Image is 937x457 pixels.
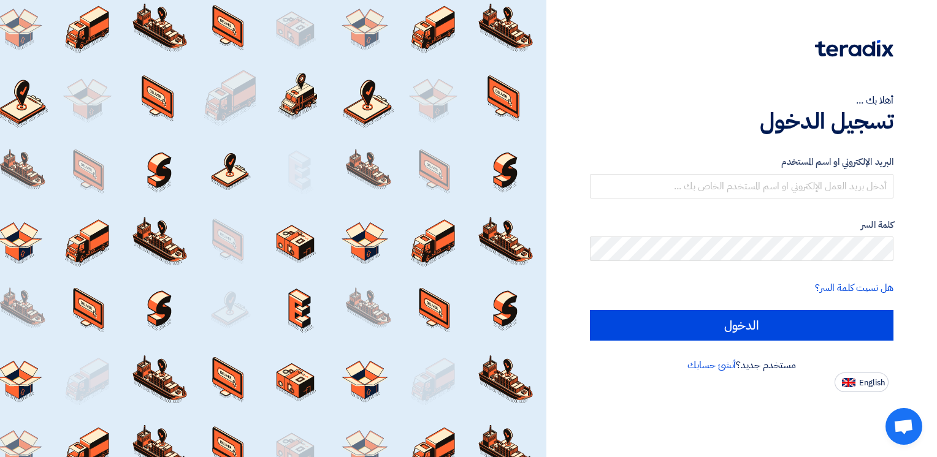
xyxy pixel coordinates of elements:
div: أهلا بك ... [590,93,893,108]
a: هل نسيت كلمة السر؟ [815,281,893,295]
img: en-US.png [842,378,855,387]
div: مستخدم جديد؟ [590,358,893,372]
span: English [859,379,885,387]
label: البريد الإلكتروني او اسم المستخدم [590,155,893,169]
label: كلمة السر [590,218,893,232]
input: أدخل بريد العمل الإلكتروني او اسم المستخدم الخاص بك ... [590,174,893,198]
img: Teradix logo [815,40,893,57]
a: أنشئ حسابك [687,358,736,372]
input: الدخول [590,310,893,341]
a: Open chat [885,408,922,445]
h1: تسجيل الدخول [590,108,893,135]
button: English [835,372,889,392]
